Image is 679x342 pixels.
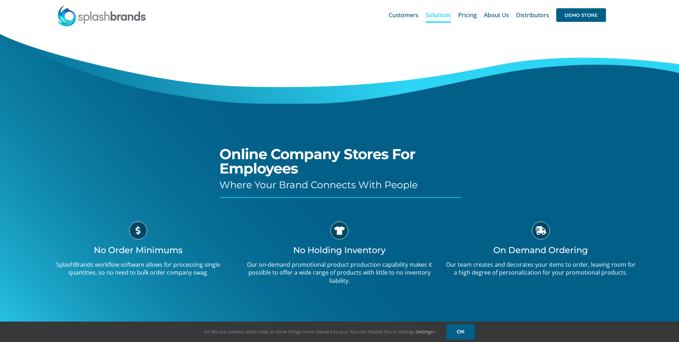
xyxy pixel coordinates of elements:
[484,12,509,18] span: About Us
[556,8,606,22] span: DEMO STORE
[43,245,233,255] h3: No Order Minimums
[446,245,636,255] h3: On Demand Ordering
[516,12,549,18] span: Distributors
[389,4,418,27] a: Customers
[416,328,436,335] a: Settings
[458,4,477,27] a: Pricing
[389,4,606,27] nav: Main Menu
[219,179,418,191] span: Where Your Brand Connects With People
[43,261,233,277] p: SplashBrands workflow software allows for processing single quantities, so no need to bulk order ...
[446,261,636,277] p: Our team creates and decorates your items to order, leaving room for a high degree of personaliza...
[516,4,549,27] a: Distributors
[446,324,475,339] a: OK
[426,12,451,18] span: Solutions
[204,328,436,335] span: Hi! We use cookies, which help us show things more relevant to you. You can disable this in setti...
[556,4,606,27] a: DEMO STORE
[219,145,415,177] span: Online Company Stores For Employees
[458,12,477,18] span: Pricing
[244,261,435,285] p: Our on-demand promotional product production capability makes it possible to offer a wide range o...
[57,5,146,27] img: SplashBrands.com Logo
[389,12,418,18] span: Customers
[244,245,435,255] h3: No Holding Inventory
